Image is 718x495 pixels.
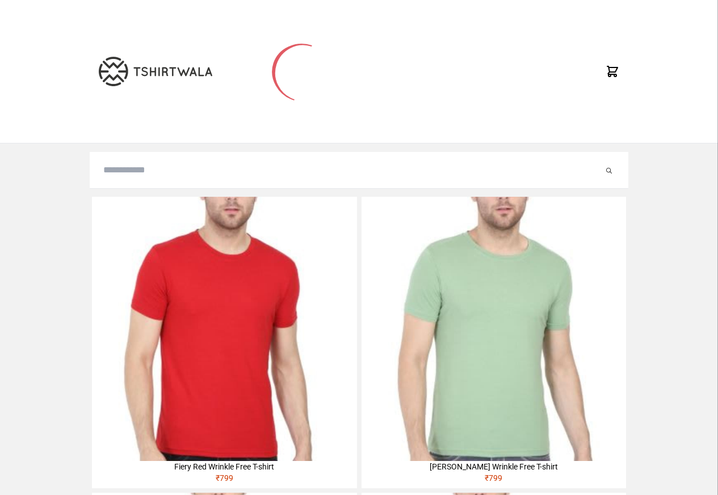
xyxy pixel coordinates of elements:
button: Submit your search query. [603,163,615,177]
a: Fiery Red Wrinkle Free T-shirt₹799 [92,197,356,488]
div: Fiery Red Wrinkle Free T-shirt [92,461,356,472]
div: [PERSON_NAME] Wrinkle Free T-shirt [362,461,626,472]
img: TW-LOGO-400-104.png [99,57,212,86]
img: 4M6A2211-320x320.jpg [362,197,626,461]
div: ₹ 799 [92,472,356,488]
a: [PERSON_NAME] Wrinkle Free T-shirt₹799 [362,197,626,488]
div: ₹ 799 [362,472,626,488]
img: 4M6A2225-320x320.jpg [92,197,356,461]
